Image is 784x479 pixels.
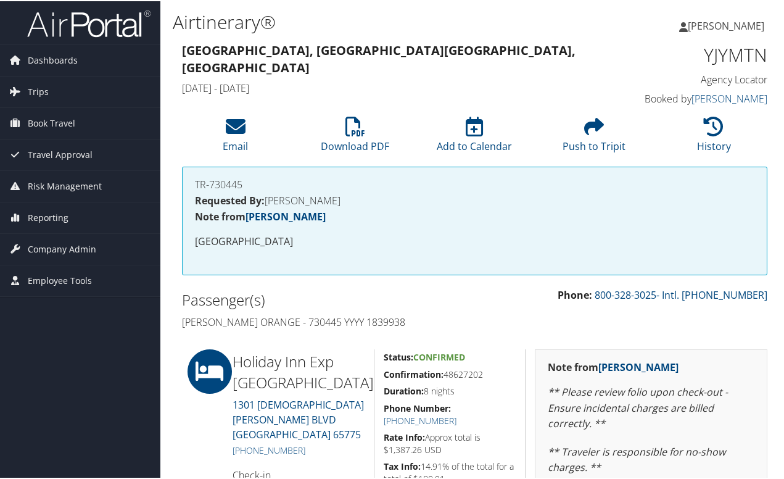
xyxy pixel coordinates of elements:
[233,443,305,455] a: [PHONE_NUMBER]
[182,314,466,328] h4: [PERSON_NAME] Orange - 730445 YYYY 1839938
[223,122,248,152] a: Email
[195,193,265,206] strong: Requested By:
[635,41,767,67] h1: YJYMTN
[173,8,576,34] h1: Airtinerary®
[384,430,516,454] h5: Approx total is $1,387.26 USD
[28,44,78,75] span: Dashboards
[558,287,592,301] strong: Phone:
[679,6,777,43] a: [PERSON_NAME]
[246,209,326,222] a: [PERSON_NAME]
[27,8,151,37] img: airportal-logo.png
[384,367,444,379] strong: Confirmation:
[548,359,679,373] strong: Note from
[182,80,616,94] h4: [DATE] - [DATE]
[384,430,425,442] strong: Rate Info:
[413,350,465,362] span: Confirmed
[321,122,389,152] a: Download PDF
[28,170,102,201] span: Risk Management
[28,201,68,232] span: Reporting
[233,397,364,440] a: 1301 [DEMOGRAPHIC_DATA][PERSON_NAME] BLVD[GEOGRAPHIC_DATA] 65775
[384,384,516,396] h5: 8 nights
[595,287,767,301] a: 800-328-3025- Intl. [PHONE_NUMBER]
[635,72,767,85] h4: Agency Locator
[28,75,49,106] span: Trips
[28,264,92,295] span: Employee Tools
[563,122,625,152] a: Push to Tripit
[195,194,754,204] h4: [PERSON_NAME]
[195,209,326,222] strong: Note from
[195,178,754,188] h4: TR-730445
[384,367,516,380] h5: 48627202
[548,384,728,429] em: ** Please review folio upon check-out - Ensure incidental charges are billed correctly. **
[384,401,451,413] strong: Phone Number:
[384,459,421,471] strong: Tax Info:
[384,384,424,396] strong: Duration:
[548,444,725,473] em: ** Traveler is responsible for no-show charges. **
[28,138,93,169] span: Travel Approval
[437,122,512,152] a: Add to Calendar
[384,350,413,362] strong: Status:
[182,41,576,75] strong: [GEOGRAPHIC_DATA], [GEOGRAPHIC_DATA] [GEOGRAPHIC_DATA], [GEOGRAPHIC_DATA]
[384,414,456,425] a: [PHONE_NUMBER]
[697,122,731,152] a: History
[182,288,466,309] h2: Passenger(s)
[688,18,764,31] span: [PERSON_NAME]
[28,107,75,138] span: Book Travel
[598,359,679,373] a: [PERSON_NAME]
[195,233,754,249] p: [GEOGRAPHIC_DATA]
[635,91,767,104] h4: Booked by
[233,350,365,391] h2: Holiday Inn Exp [GEOGRAPHIC_DATA]
[28,233,96,264] span: Company Admin
[691,91,767,104] a: [PERSON_NAME]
